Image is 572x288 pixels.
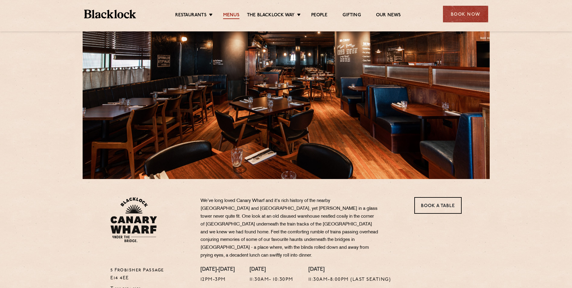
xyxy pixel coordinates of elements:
a: Menus [223,12,239,19]
p: 11:30am- 10:30pm [250,276,293,284]
img: BL_Textured_Logo-footer-cropped.svg [84,10,136,18]
h4: [DATE] [308,267,391,273]
div: Book Now [443,6,488,22]
a: The Blacklock Way [247,12,295,19]
a: Book a Table [414,197,462,214]
img: BL_CW_Logo_Website.svg [110,197,157,242]
a: Our News [376,12,401,19]
p: 12pm-3pm [201,276,235,284]
p: 5 Frobisher Passage E14 4EE [110,267,191,282]
h4: [DATE]-[DATE] [201,267,235,273]
a: Restaurants [175,12,207,19]
p: We’ve long loved Canary Wharf and it's rich history of the nearby [GEOGRAPHIC_DATA] and [GEOGRAPH... [201,197,378,260]
h4: [DATE] [250,267,293,273]
p: 11:30am-8:00pm (Last Seating) [308,276,391,284]
a: Gifting [343,12,361,19]
a: People [311,12,327,19]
